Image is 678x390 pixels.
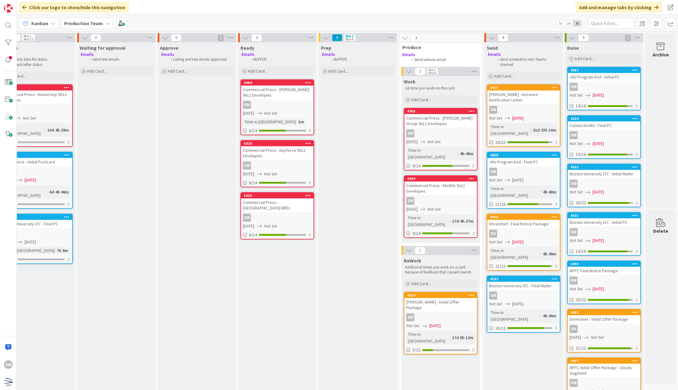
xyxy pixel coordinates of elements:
[571,117,640,121] div: 4529
[487,85,560,104] div: 4520[PERSON_NAME] - Increase Notification Letter
[450,334,475,341] div: 17d 8h 12m
[653,51,669,58] div: Archive
[48,189,70,195] div: 6d 4h 46m
[2,215,72,219] div: 4534
[568,261,640,275] div: 4493NFPC Final Notice Package
[489,168,497,176] div: SW
[487,152,560,158] div: 4868
[489,123,530,137] div: Time in [GEOGRAPHIC_DATA]
[241,146,314,160] div: Commercial Press - Dayforce 9x12 Envelopes
[321,45,331,51] span: Prep
[407,177,477,181] div: 4909
[487,106,560,114] div: SW
[512,177,524,183] span: [DATE]
[406,313,414,321] div: SW
[568,83,640,91] div: SW
[427,206,441,212] i: Not Set
[487,292,560,300] div: SW
[4,377,13,386] img: avatar
[530,127,531,133] span: :
[576,151,586,158] span: 14/16
[241,86,314,99] div: Commercial Press - [PERSON_NAME] 9x12 Envelopes
[568,116,640,129] div: 4529ConnectiveRx - Final PC
[404,292,477,312] div: 4519[PERSON_NAME] - Initial Offer Package
[570,92,583,98] i: Not Set
[161,52,174,57] strong: Emails
[568,180,640,188] div: SW
[578,34,589,41] span: 9
[570,286,583,292] i: Not Set
[494,57,559,67] li: Send screenshot into Teams channel
[487,276,560,290] div: 4533Boston University LTC - Final Mailer
[568,164,640,178] div: 4532Boston University LTC - Initial Mailer
[489,177,502,183] i: Not Set
[404,176,477,182] div: 4909
[404,129,477,137] div: SW
[540,250,541,257] span: :
[487,90,560,104] div: [PERSON_NAME] - Increase Notification Letter
[568,379,640,387] div: RW
[487,85,560,90] div: 4520
[406,197,414,205] div: SW
[241,198,314,212] div: Commercial Press - [GEOGRAPHIC_DATA] BREs
[428,68,436,71] div: Min 1
[404,258,421,264] span: ReWork
[541,189,558,195] div: 4h 48m
[567,164,641,207] a: 4532Boston University LTC - Initial MailerSWNot Set[DATE]20/22
[264,223,277,229] i: Not Set
[404,197,477,205] div: SW
[570,189,583,195] i: Not Set
[412,163,420,169] span: 9/14
[404,292,477,298] div: 4519
[568,213,640,226] div: 4531Boston University LTC - Initial PC
[25,239,36,245] span: [DATE]
[567,67,641,110] a: 4867JHU Program End - Initial PCSWNot Set[DATE]14/16
[540,312,541,319] span: :
[487,214,560,271] a: 4656Envestnet - Final Notice PackageKHNot Set[DATE]Time in [GEOGRAPHIC_DATA]:4h 49m21/22
[487,84,560,147] a: 4520[PERSON_NAME] - Increase Notification LetterSWNot Set[DATE]Time in [GEOGRAPHIC_DATA]:21d 23h ...
[541,250,558,257] div: 4h 49m
[241,141,314,160] div: 5028Commercial Press - Dayforce 9x12 Envelopes
[490,215,560,219] div: 4656
[241,80,314,99] div: 4984Commercial Press - [PERSON_NAME] 9x12 Envelopes
[567,45,579,51] span: Done
[450,218,475,224] div: 17d 4h 27m
[653,227,668,235] div: Delete
[412,230,420,237] span: 9/14
[429,323,441,329] span: [DATE]
[489,309,540,323] div: Time in [GEOGRAPHIC_DATA]
[576,200,586,206] span: 20/22
[568,310,640,323] div: 4953Envestnet - Initial Offer Package
[494,73,514,79] span: Add Card...
[412,347,420,353] span: 5/22
[249,128,257,134] span: 8/14
[332,34,342,41] span: 0
[404,313,477,321] div: SW
[24,38,33,41] div: Max 12
[567,115,641,159] a: 4529ConnectiveRx - Final PCSWNot Set[DATE]14/16
[489,185,540,199] div: Time in [GEOGRAPHIC_DATA]
[568,364,640,377] div: NFPC Initial Offer Package - Lloyds Segment
[567,309,641,353] a: 4953Envestnet - Initial Offer PackageKH[DATE]Not Set21/22
[248,57,313,62] li: BUFFER
[570,83,578,91] div: SW
[411,34,421,42] span: 3
[46,127,70,133] div: 10d 4h 29m
[404,114,477,128] div: Commercial Press - [PERSON_NAME] Group 9x12 Envelopes
[570,228,578,236] div: SW
[593,286,604,292] span: [DATE]
[240,79,314,135] a: 4984Commercial Press - [PERSON_NAME] 9x12 EnvelopesSW[DATE]Not SetTime in [GEOGRAPHIC_DATA]:1m8/14
[541,312,558,319] div: 4h 49m
[570,334,581,341] span: [DATE]
[405,86,476,91] p: 1st time you work on the card.
[243,171,254,177] span: [DATE]
[568,67,640,81] div: 4867JHU Program End - Initial PC
[404,78,415,85] span: Work
[568,67,640,73] div: 4867
[411,281,431,286] span: Add Card...
[488,52,501,57] strong: Emails
[593,189,604,195] span: [DATE]
[568,121,640,129] div: ConnectiveRx - Final PC
[2,153,72,157] div: 4660
[2,123,45,137] div: Time in [GEOGRAPHIC_DATA]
